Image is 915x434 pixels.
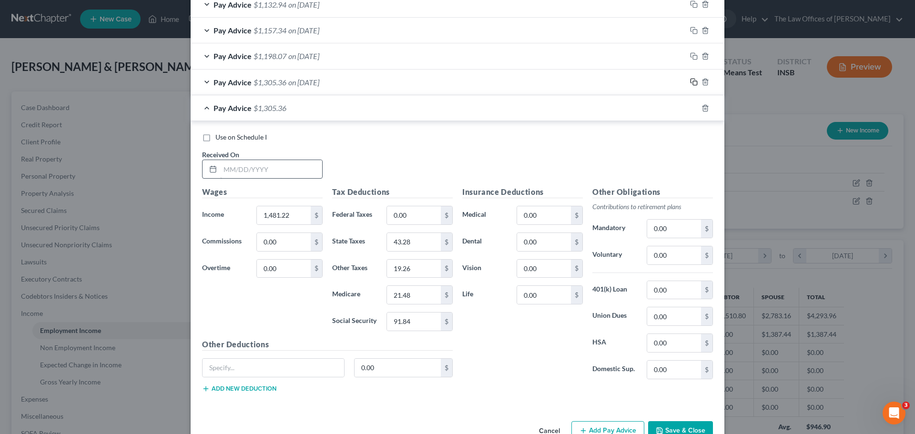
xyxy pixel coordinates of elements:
[441,313,452,331] div: $
[311,260,322,278] div: $
[202,385,276,393] button: Add new deduction
[254,103,286,112] span: $1,305.36
[288,78,319,87] span: on [DATE]
[203,359,344,377] input: Specify...
[571,233,582,251] div: $
[441,286,452,304] div: $
[254,51,286,61] span: $1,198.07
[701,281,712,299] div: $
[592,202,713,212] p: Contributions to retirement plans
[462,186,583,198] h5: Insurance Deductions
[202,339,453,351] h5: Other Deductions
[883,402,905,424] iframe: Intercom live chat
[592,186,713,198] h5: Other Obligations
[647,220,701,238] input: 0.00
[571,286,582,304] div: $
[213,78,252,87] span: Pay Advice
[202,210,224,218] span: Income
[387,313,441,331] input: 0.00
[311,233,322,251] div: $
[588,219,642,238] label: Mandatory
[213,51,252,61] span: Pay Advice
[701,307,712,325] div: $
[517,233,571,251] input: 0.00
[701,220,712,238] div: $
[213,26,252,35] span: Pay Advice
[355,359,441,377] input: 0.00
[213,103,252,112] span: Pay Advice
[588,246,642,265] label: Voluntary
[387,286,441,304] input: 0.00
[202,151,239,159] span: Received On
[197,259,252,278] label: Overtime
[257,206,311,224] input: 0.00
[647,281,701,299] input: 0.00
[902,402,910,409] span: 3
[457,206,512,225] label: Medical
[441,233,452,251] div: $
[588,360,642,379] label: Domestic Sup.
[457,285,512,304] label: Life
[327,232,382,252] label: State Taxes
[647,246,701,264] input: 0.00
[571,260,582,278] div: $
[257,260,311,278] input: 0.00
[254,26,286,35] span: $1,157.34
[588,281,642,300] label: 401(k) Loan
[517,286,571,304] input: 0.00
[647,307,701,325] input: 0.00
[327,206,382,225] label: Federal Taxes
[215,133,267,141] span: Use on Schedule I
[571,206,582,224] div: $
[197,232,252,252] label: Commissions
[441,260,452,278] div: $
[327,312,382,331] label: Social Security
[387,233,441,251] input: 0.00
[517,260,571,278] input: 0.00
[588,333,642,353] label: HSA
[457,259,512,278] label: Vision
[647,361,701,379] input: 0.00
[441,206,452,224] div: $
[202,186,323,198] h5: Wages
[220,160,322,178] input: MM/DD/YYYY
[457,232,512,252] label: Dental
[588,307,642,326] label: Union Dues
[254,78,286,87] span: $1,305.36
[288,51,319,61] span: on [DATE]
[288,26,319,35] span: on [DATE]
[327,285,382,304] label: Medicare
[257,233,311,251] input: 0.00
[327,259,382,278] label: Other Taxes
[701,361,712,379] div: $
[701,334,712,352] div: $
[517,206,571,224] input: 0.00
[647,334,701,352] input: 0.00
[701,246,712,264] div: $
[311,206,322,224] div: $
[387,260,441,278] input: 0.00
[441,359,452,377] div: $
[387,206,441,224] input: 0.00
[332,186,453,198] h5: Tax Deductions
